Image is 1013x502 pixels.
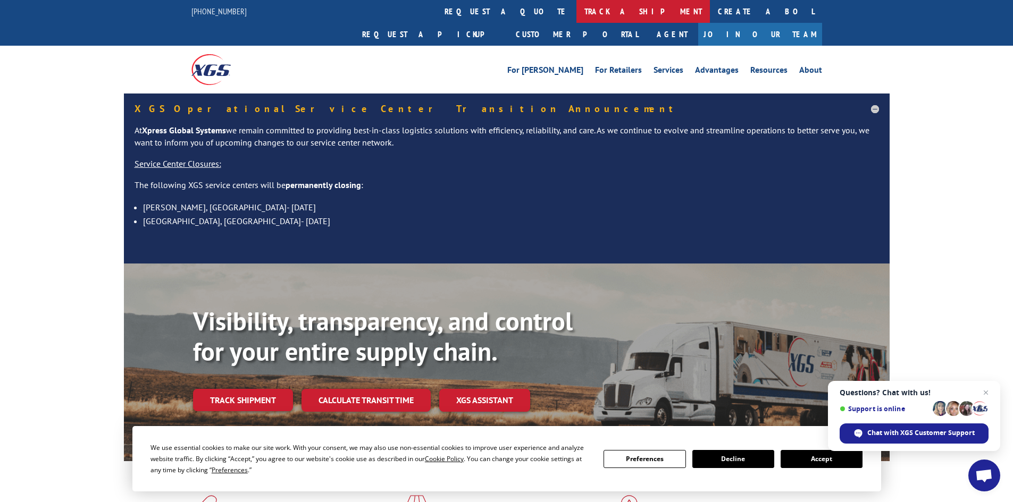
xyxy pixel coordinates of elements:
[781,450,863,468] button: Accept
[698,23,822,46] a: Join Our Team
[968,460,1000,491] a: Open chat
[508,23,646,46] a: Customer Portal
[840,388,989,397] span: Questions? Chat with us!
[425,454,464,463] span: Cookie Policy
[840,405,929,413] span: Support is online
[150,442,591,475] div: We use essential cookies to make our site work. With your consent, we may also use non-essential ...
[193,304,573,368] b: Visibility, transparency, and control for your entire supply chain.
[646,23,698,46] a: Agent
[595,66,642,78] a: For Retailers
[302,389,431,412] a: Calculate transit time
[135,124,879,158] p: At we remain committed to providing best-in-class logistics solutions with efficiency, reliabilit...
[604,450,685,468] button: Preferences
[212,465,248,474] span: Preferences
[132,426,881,491] div: Cookie Consent Prompt
[143,214,879,228] li: [GEOGRAPHIC_DATA], [GEOGRAPHIC_DATA]- [DATE]
[135,158,221,169] u: Service Center Closures:
[507,66,583,78] a: For [PERSON_NAME]
[191,6,247,16] a: [PHONE_NUMBER]
[654,66,683,78] a: Services
[750,66,788,78] a: Resources
[142,125,226,135] strong: Xpress Global Systems
[354,23,508,46] a: Request a pickup
[692,450,774,468] button: Decline
[695,66,739,78] a: Advantages
[193,389,293,411] a: Track shipment
[840,423,989,444] span: Chat with XGS Customer Support
[135,179,879,200] p: The following XGS service centers will be :
[867,428,975,438] span: Chat with XGS Customer Support
[799,66,822,78] a: About
[135,104,879,114] h5: XGS Operational Service Center Transition Announcement
[143,200,879,214] li: [PERSON_NAME], [GEOGRAPHIC_DATA]- [DATE]
[286,180,361,190] strong: permanently closing
[439,389,530,412] a: XGS ASSISTANT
